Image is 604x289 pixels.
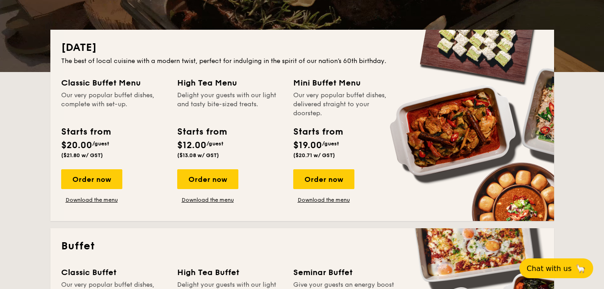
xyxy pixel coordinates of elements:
span: $20.00 [61,140,92,151]
a: Download the menu [177,196,238,203]
div: Order now [61,169,122,189]
div: Seminar Buffet [293,266,398,279]
span: $12.00 [177,140,206,151]
div: Delight your guests with our light and tasty bite-sized treats. [177,91,282,118]
div: Mini Buffet Menu [293,77,398,89]
div: High Tea Buffet [177,266,282,279]
span: ($21.80 w/ GST) [61,152,103,158]
h2: [DATE] [61,41,543,55]
a: Download the menu [61,196,122,203]
span: $19.00 [293,140,322,151]
div: High Tea Menu [177,77,282,89]
div: Starts from [177,125,226,139]
button: Chat with us🦙 [519,258,593,278]
div: Classic Buffet [61,266,166,279]
div: Order now [293,169,354,189]
div: Starts from [293,125,342,139]
div: The best of local cuisine with a modern twist, perfect for indulging in the spirit of our nation’... [61,57,543,66]
span: /guest [322,140,339,147]
div: Classic Buffet Menu [61,77,166,89]
div: Our very popular buffet dishes, complete with set-up. [61,91,166,118]
h2: Buffet [61,239,543,253]
div: Our very popular buffet dishes, delivered straight to your doorstep. [293,91,398,118]
span: ($13.08 w/ GST) [177,152,219,158]
a: Download the menu [293,196,354,203]
div: Starts from [61,125,110,139]
span: /guest [92,140,109,147]
span: ($20.71 w/ GST) [293,152,335,158]
span: /guest [206,140,224,147]
span: 🦙 [575,263,586,274]
span: Chat with us [527,264,572,273]
div: Order now [177,169,238,189]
